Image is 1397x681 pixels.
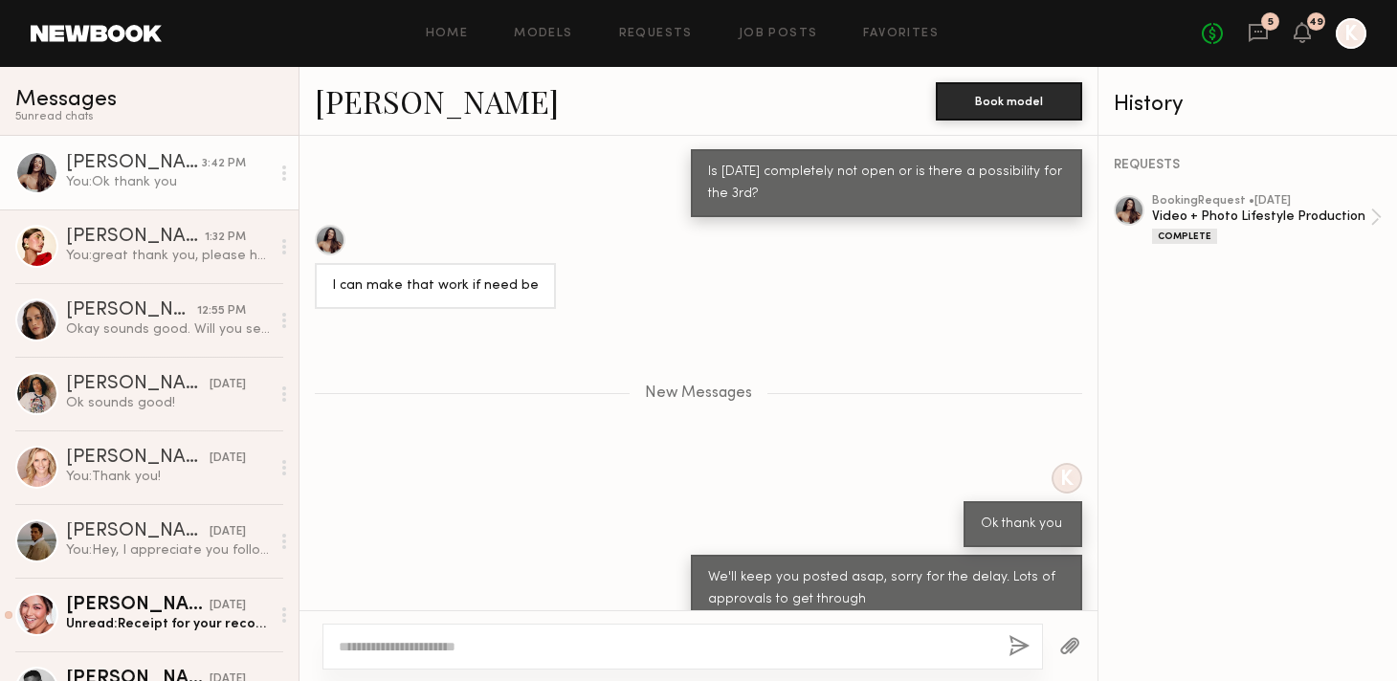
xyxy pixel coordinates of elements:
div: You: great thank you, please hold [66,247,270,265]
a: Job Posts [739,28,818,40]
div: 3:42 PM [202,155,246,173]
div: Video + Photo Lifestyle Production [1152,208,1370,226]
span: Messages [15,89,117,111]
div: You: Hey, I appreciate you following up and letting us know! You can be released. Thanks! [66,541,270,560]
div: [PERSON_NAME] [66,301,197,320]
button: Book model [936,82,1082,121]
a: Favorites [863,28,939,40]
div: [PERSON_NAME] [66,449,210,468]
div: Is [DATE] completely not open or is there a possibility for the 3rd? [708,162,1065,206]
div: [DATE] [210,523,246,541]
a: Requests [619,28,693,40]
a: K [1336,18,1366,49]
div: 5 [1268,17,1274,28]
div: [PERSON_NAME] [66,522,210,541]
div: We'll keep you posted asap, sorry for the delay. Lots of approvals to get through [708,567,1065,611]
div: 1:32 PM [205,229,246,247]
div: [PERSON_NAME] [66,154,202,173]
div: History [1114,94,1382,116]
div: booking Request • [DATE] [1152,195,1370,208]
div: Unread: Receipt for your records! [66,615,270,633]
div: I can make that work if need be [332,275,539,297]
a: bookingRequest •[DATE]Video + Photo Lifestyle ProductionComplete [1152,195,1382,244]
a: Models [514,28,572,40]
span: New Messages [645,385,752,402]
div: You: Ok thank you [66,173,270,191]
a: 5 [1248,22,1269,46]
div: [PERSON_NAME] S. [66,375,210,394]
div: 12:55 PM [197,302,246,320]
div: [DATE] [210,376,246,394]
a: Home [426,28,469,40]
a: Book model [936,92,1082,108]
div: Ok thank you [981,514,1065,536]
div: You: Thank you! [66,468,270,486]
div: [PERSON_NAME] [66,596,210,615]
div: [DATE] [210,597,246,615]
div: 49 [1309,17,1323,28]
div: Ok sounds good! [66,394,270,412]
div: [PERSON_NAME] [66,228,205,247]
a: [PERSON_NAME] [315,80,559,121]
div: [DATE] [210,450,246,468]
div: Complete [1152,229,1217,244]
div: Okay sounds good. Will you send a booking request? [66,320,270,339]
div: REQUESTS [1114,159,1382,172]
